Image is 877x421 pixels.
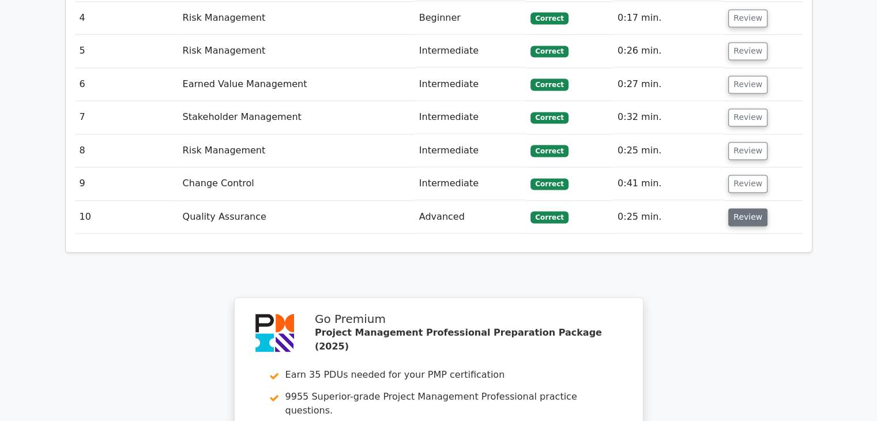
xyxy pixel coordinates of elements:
button: Review [728,175,767,193]
button: Review [728,142,767,160]
td: Advanced [415,201,526,234]
td: 0:25 min. [613,201,724,234]
td: Risk Management [178,2,415,35]
td: Intermediate [415,167,526,200]
td: Intermediate [415,134,526,167]
button: Review [728,9,767,27]
td: 0:17 min. [613,2,724,35]
span: Correct [530,46,568,57]
span: Correct [530,145,568,156]
span: Correct [530,12,568,24]
td: Stakeholder Management [178,101,415,134]
td: Beginner [415,2,526,35]
td: 0:32 min. [613,101,724,134]
td: 8 [75,134,178,167]
td: 0:41 min. [613,167,724,200]
td: 10 [75,201,178,234]
button: Review [728,208,767,226]
button: Review [728,42,767,60]
span: Correct [530,78,568,90]
span: Correct [530,211,568,223]
span: Correct [530,178,568,190]
td: 6 [75,68,178,101]
td: 0:27 min. [613,68,724,101]
td: 5 [75,35,178,67]
button: Review [728,108,767,126]
td: 0:25 min. [613,134,724,167]
td: Change Control [178,167,415,200]
td: 4 [75,2,178,35]
button: Review [728,76,767,93]
td: Intermediate [415,101,526,134]
span: Correct [530,112,568,123]
td: Risk Management [178,134,415,167]
td: Risk Management [178,35,415,67]
td: 0:26 min. [613,35,724,67]
td: Quality Assurance [178,201,415,234]
td: 7 [75,101,178,134]
td: 9 [75,167,178,200]
td: Intermediate [415,68,526,101]
td: Intermediate [415,35,526,67]
td: Earned Value Management [178,68,415,101]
